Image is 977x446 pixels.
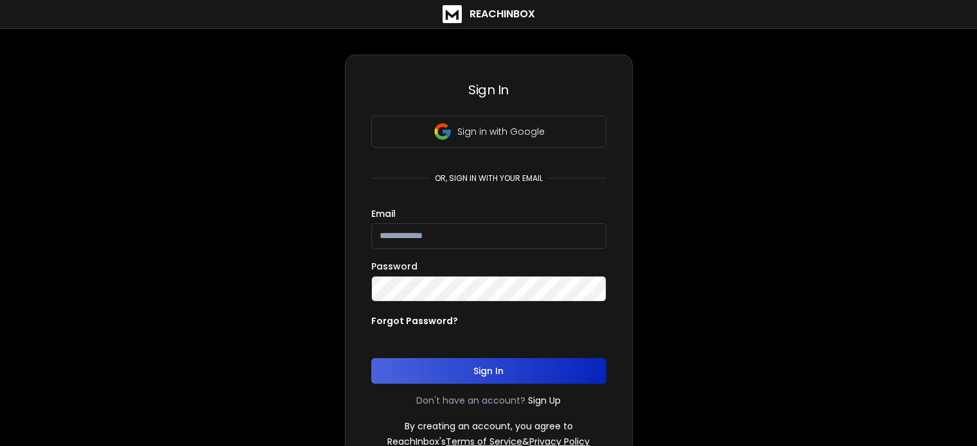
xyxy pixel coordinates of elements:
p: or, sign in with your email [430,173,548,184]
p: By creating an account, you agree to [405,420,573,433]
p: Forgot Password? [371,314,458,327]
a: ReachInbox [443,5,535,23]
img: logo [443,5,462,23]
label: Password [371,262,418,271]
button: Sign In [371,358,606,384]
label: Email [371,209,396,218]
h1: ReachInbox [470,6,535,22]
h3: Sign In [371,81,606,99]
button: Sign in with Google [371,116,606,148]
p: Sign in with Google [457,125,545,138]
p: Don't have an account? [416,394,525,407]
a: Sign Up [528,394,561,407]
